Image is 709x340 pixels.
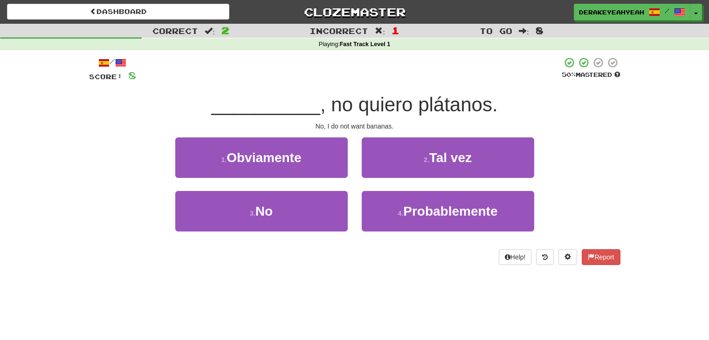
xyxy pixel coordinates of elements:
[536,249,554,265] button: Round history (alt+y)
[250,210,255,217] small: 3 .
[424,156,429,163] small: 2 .
[89,57,136,68] div: /
[398,210,404,217] small: 4 .
[89,122,620,131] div: No, I do not want bananas.
[392,25,399,36] span: 1
[536,25,544,36] span: 8
[375,27,385,35] span: :
[175,137,348,178] button: 1.Obviamente
[89,73,123,81] span: Score:
[243,4,466,20] a: Clozemaster
[128,69,136,81] span: 8
[579,8,644,16] span: derakeyeahyeah
[221,25,229,36] span: 2
[519,27,529,35] span: :
[582,249,620,265] button: Report
[7,4,229,20] a: Dashboard
[429,150,472,165] span: Tal vez
[340,41,391,48] strong: Fast Track Level 1
[175,191,348,231] button: 3.No
[152,26,198,35] span: Correct
[403,204,497,218] span: Probablemente
[362,191,534,231] button: 4.Probablemente
[574,4,690,20] a: derakeyeahyeah /
[362,137,534,178] button: 2.Tal vez
[480,26,512,35] span: To go
[255,204,273,218] span: No
[320,94,498,116] span: , no quiero plátanos.
[205,27,215,35] span: :
[227,150,301,165] span: Obviamente
[562,71,576,78] span: 50 %
[221,156,227,163] small: 1 .
[562,71,620,79] div: Mastered
[211,94,320,116] span: __________
[310,26,368,35] span: Incorrect
[499,249,532,265] button: Help!
[665,7,669,14] span: /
